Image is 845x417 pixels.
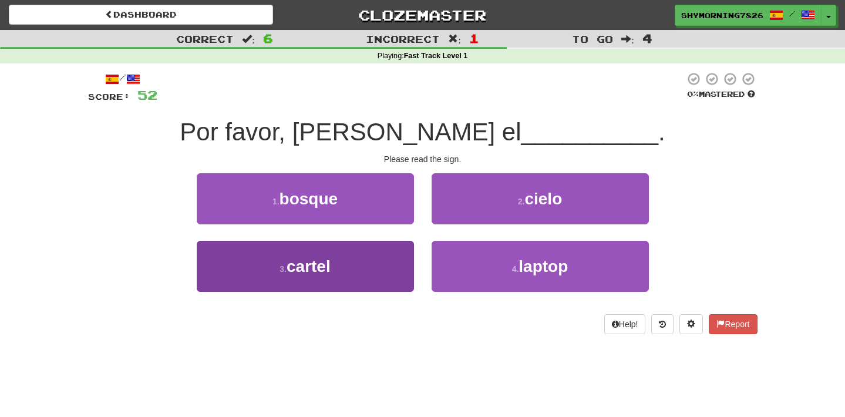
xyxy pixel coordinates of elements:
span: Incorrect [366,33,440,45]
button: 4.laptop [432,241,649,292]
button: Report [709,314,757,334]
a: Clozemaster [291,5,555,25]
strong: Fast Track Level 1 [404,52,468,60]
span: bosque [280,190,338,208]
span: 6 [263,31,273,45]
span: . [658,118,665,146]
span: / [789,9,795,18]
button: 3.cartel [197,241,414,292]
button: Round history (alt+y) [651,314,674,334]
span: 1 [469,31,479,45]
span: : [448,34,461,44]
span: : [242,34,255,44]
span: 0 % [687,89,699,99]
span: To go [572,33,613,45]
a: Dashboard [9,5,273,25]
span: 4 [642,31,652,45]
div: Please read the sign. [88,153,758,165]
span: Score: [88,92,130,102]
button: Help! [604,314,646,334]
small: 2 . [518,197,525,206]
span: __________ [521,118,658,146]
span: cartel [287,257,331,275]
span: 52 [137,88,157,102]
span: Por favor, [PERSON_NAME] el [180,118,521,146]
button: 1.bosque [197,173,414,224]
span: laptop [519,257,568,275]
span: Correct [176,33,234,45]
button: 2.cielo [432,173,649,224]
small: 4 . [512,264,519,274]
small: 1 . [272,197,280,206]
span: : [621,34,634,44]
div: Mastered [685,89,758,100]
small: 3 . [280,264,287,274]
span: cielo [524,190,562,208]
div: / [88,72,157,86]
span: ShyMorning7826 [681,10,763,21]
a: ShyMorning7826 / [675,5,822,26]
